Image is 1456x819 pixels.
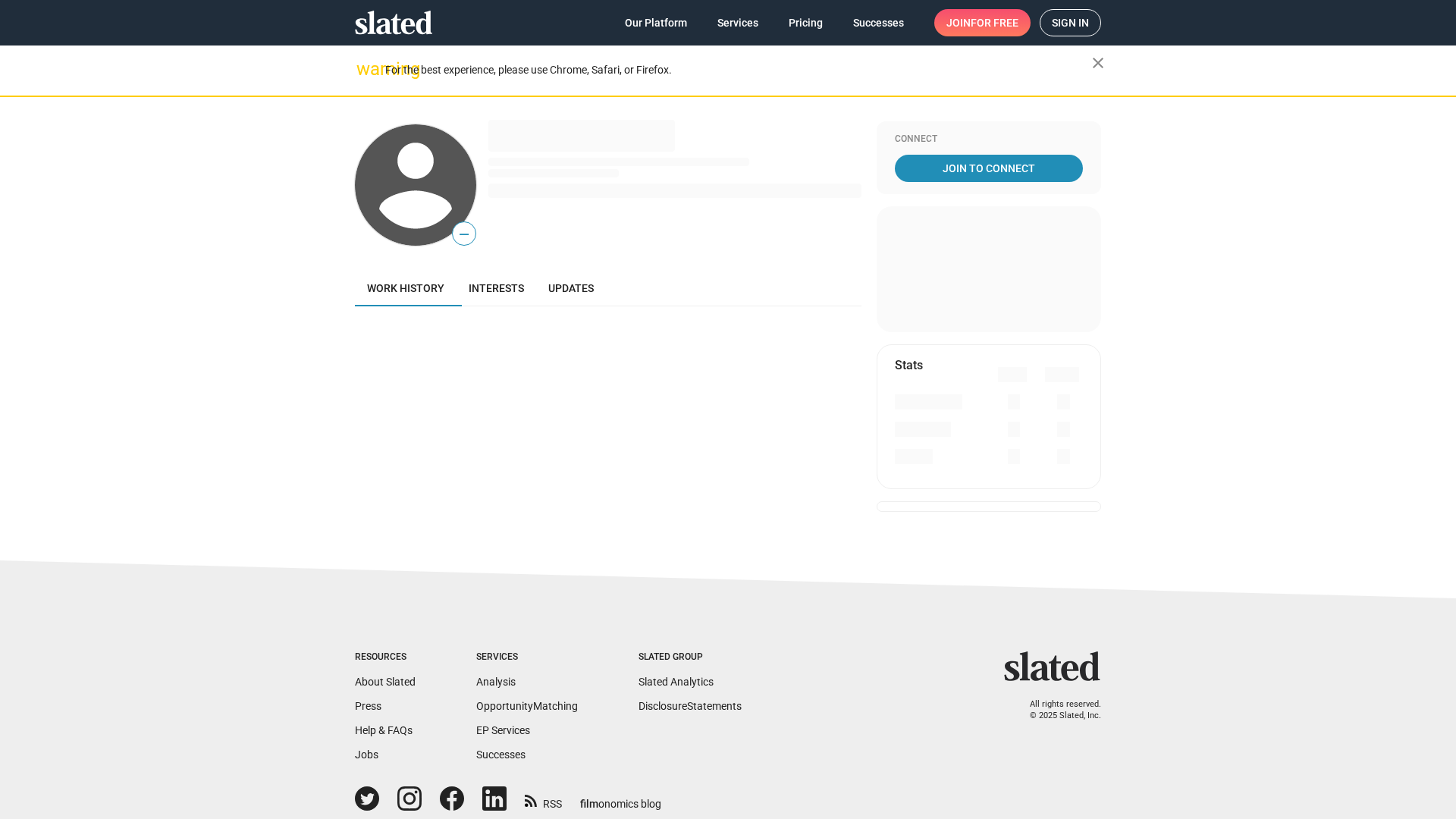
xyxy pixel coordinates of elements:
span: Services [717,9,758,36]
a: Successes [841,9,916,36]
a: Successes [476,748,526,761]
span: Join [946,9,1018,36]
span: film [580,798,598,810]
a: Help & FAQs [355,724,413,736]
div: Slated Group [639,651,742,664]
a: Joinfor free [934,9,1031,36]
span: Work history [367,282,444,294]
p: All rights reserved. © 2025 Slated, Inc. [1014,699,1101,721]
a: Jobs [355,748,378,761]
span: for free [971,9,1018,36]
a: filmonomics blog [580,785,661,811]
mat-icon: warning [356,60,375,78]
span: Join To Connect [898,155,1080,182]
a: DisclosureStatements [639,700,742,712]
span: Pricing [789,9,823,36]
a: Our Platform [613,9,699,36]
a: About Slated [355,676,416,688]
a: Updates [536,270,606,306]
a: EP Services [476,724,530,736]
a: Pricing [777,9,835,36]
span: Successes [853,9,904,36]
span: — [453,224,475,244]
a: Analysis [476,676,516,688]
div: Connect [895,133,1083,146]
div: Services [476,651,578,664]
span: Our Platform [625,9,687,36]
a: RSS [525,788,562,811]
a: Press [355,700,381,712]
a: Slated Analytics [639,676,714,688]
a: Interests [457,270,536,306]
span: Updates [548,282,594,294]
a: Work history [355,270,457,306]
span: Sign in [1052,10,1089,36]
a: OpportunityMatching [476,700,578,712]
a: Services [705,9,770,36]
a: Join To Connect [895,155,1083,182]
div: Resources [355,651,416,664]
mat-icon: close [1089,54,1107,72]
a: Sign in [1040,9,1101,36]
mat-card-title: Stats [895,357,923,373]
span: Interests [469,282,524,294]
div: For the best experience, please use Chrome, Safari, or Firefox. [385,60,1092,80]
